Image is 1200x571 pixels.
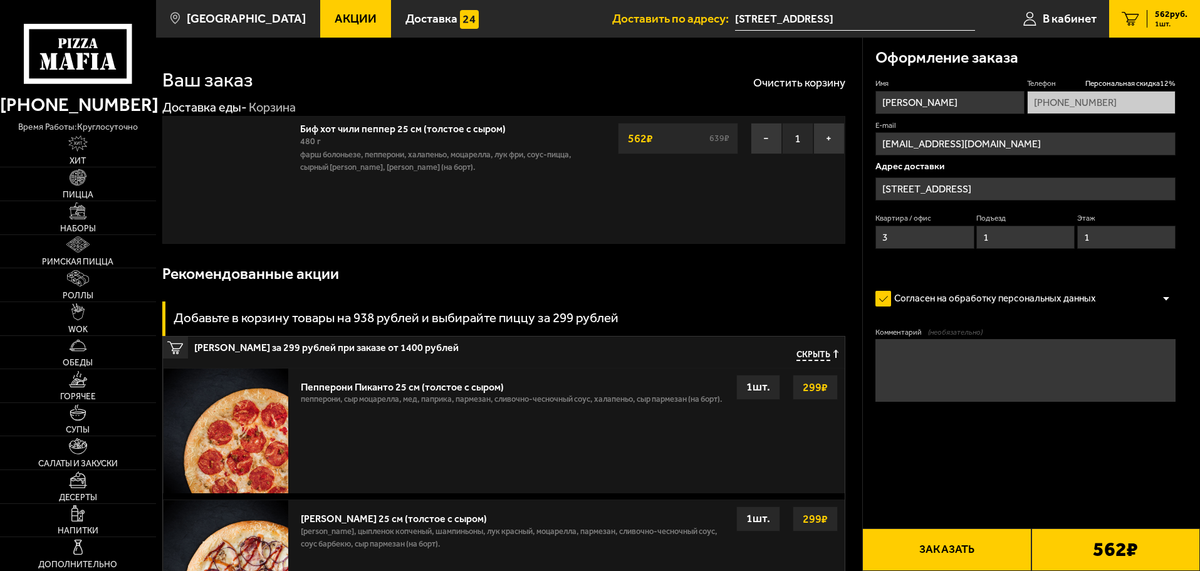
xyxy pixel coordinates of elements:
[70,157,86,165] span: Хит
[59,493,97,502] span: Десерты
[249,100,296,116] div: Корзина
[1093,540,1138,560] b: 562 ₽
[162,100,247,115] a: Доставка еды-
[1155,10,1187,19] span: 562 руб.
[63,291,93,300] span: Роллы
[875,162,1176,171] p: Адрес доставки
[736,506,780,532] div: 1 шт.
[875,91,1024,114] input: Имя
[63,191,93,199] span: Пицца
[300,136,321,147] span: 480 г
[38,560,117,569] span: Дополнительно
[1085,78,1176,89] span: Персональная скидка 12 %
[1043,13,1097,24] span: В кабинет
[194,337,603,353] span: [PERSON_NAME] за 299 рублей при заказе от 1400 рублей
[875,213,974,224] label: Квартира / офис
[68,325,88,334] span: WOK
[66,426,90,434] span: Супы
[875,286,1109,312] label: Согласен на обработку персональных данных
[300,149,578,174] p: фарш болоньезе, пепперони, халапеньо, моцарелла, лук фри, соус-пицца, сырный [PERSON_NAME], [PERS...
[58,526,98,535] span: Напитки
[60,392,96,401] span: Горячее
[163,368,845,493] a: Пепперони Пиканто 25 см (толстое с сыром)пепперони, сыр Моцарелла, мед, паприка, пармезан, сливоч...
[1027,91,1176,114] input: +7 (
[875,132,1176,155] input: @
[1155,20,1187,28] span: 1 шт.
[460,10,479,29] img: 15daf4d41897b9f0e9f617042186c801.svg
[736,375,780,400] div: 1 шт.
[796,350,838,362] button: Скрыть
[42,258,113,266] span: Римская пицца
[174,312,618,325] h3: Добавьте в корзину товары на 938 рублей и выбирайте пиццу за 299 рублей
[753,77,845,88] button: Очистить корзину
[63,359,93,367] span: Обеды
[875,50,1018,66] h3: Оформление заказа
[301,393,723,412] p: пепперони, сыр Моцарелла, мед, паприка, пармезан, сливочно-чесночный соус, халапеньо, сыр пармеза...
[735,8,975,31] input: Ваш адрес доставки
[335,13,377,24] span: Акции
[928,327,983,338] span: (необязательно)
[162,70,253,90] h1: Ваш заказ
[1077,213,1176,224] label: Этаж
[38,459,118,468] span: Салаты и закуски
[625,127,656,150] strong: 562 ₽
[405,13,457,24] span: Доставка
[751,123,782,154] button: −
[300,119,518,135] a: Биф хот чили пеппер 25 см (толстое с сыром)
[162,266,339,282] h3: Рекомендованные акции
[813,123,845,154] button: +
[862,528,1031,571] button: Заказать
[782,123,813,154] span: 1
[976,213,1075,224] label: Подъезд
[800,507,831,531] strong: 299 ₽
[735,8,975,31] span: проспект Ветеранов, 105
[800,375,831,399] strong: 299 ₽
[612,13,735,24] span: Доставить по адресу:
[301,506,724,525] div: [PERSON_NAME] 25 см (толстое с сыром)
[796,350,830,362] span: Скрыть
[707,134,731,143] s: 639 ₽
[875,120,1176,131] label: E-mail
[875,327,1176,338] label: Комментарий
[301,525,724,557] p: [PERSON_NAME], цыпленок копченый, шампиньоны, лук красный, моцарелла, пармезан, сливочно-чесночны...
[875,78,1024,89] label: Имя
[301,375,723,393] div: Пепперони Пиканто 25 см (толстое с сыром)
[60,224,96,233] span: Наборы
[187,13,306,24] span: [GEOGRAPHIC_DATA]
[1027,78,1176,89] label: Телефон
